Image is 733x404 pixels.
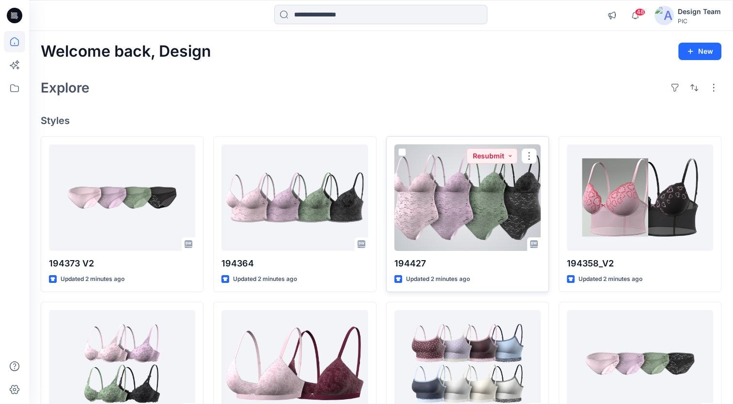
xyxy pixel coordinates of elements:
p: 194373 V2 [49,257,195,270]
p: Updated 2 minutes ago [233,274,297,284]
p: Updated 2 minutes ago [578,274,642,284]
div: PIC [678,17,721,25]
p: Updated 2 minutes ago [406,274,470,284]
button: New [678,43,721,60]
div: Design Team [678,6,721,17]
p: 194358_V2 [567,257,713,270]
h2: Explore [41,80,90,95]
p: Updated 2 minutes ago [61,274,125,284]
p: 194364 [221,257,368,270]
span: 48 [635,8,645,16]
a: 194373 V2 [49,144,195,251]
a: 194358_V2 [567,144,713,251]
h2: Welcome back, Design [41,43,211,61]
a: 194427 [394,144,541,251]
a: 194364 [221,144,368,251]
img: avatar [655,6,674,25]
p: 194427 [394,257,541,270]
h4: Styles [41,115,721,126]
